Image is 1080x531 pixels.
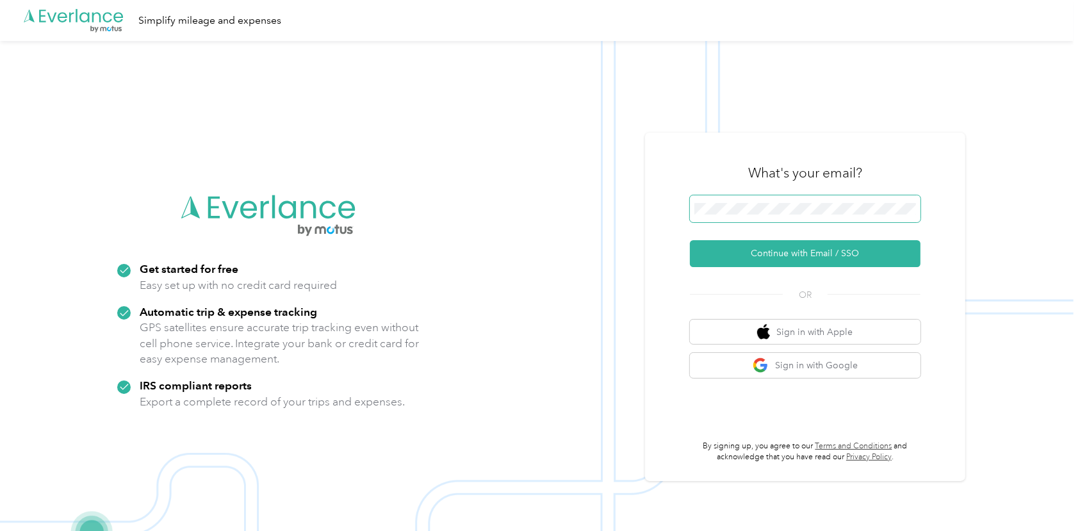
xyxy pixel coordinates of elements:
strong: Automatic trip & expense tracking [140,305,317,318]
div: Simplify mileage and expenses [138,13,281,29]
p: Easy set up with no credit card required [140,277,337,293]
button: apple logoSign in with Apple [690,320,920,345]
strong: Get started for free [140,262,238,275]
p: By signing up, you agree to our and acknowledge that you have read our . [690,441,920,463]
p: GPS satellites ensure accurate trip tracking even without cell phone service. Integrate your bank... [140,320,420,367]
button: Continue with Email / SSO [690,240,920,267]
a: Privacy Policy [846,452,892,462]
a: Terms and Conditions [815,441,892,451]
h3: What's your email? [748,164,862,182]
button: google logoSign in with Google [690,353,920,378]
span: OR [783,288,828,302]
strong: IRS compliant reports [140,379,252,392]
img: google logo [753,357,769,373]
img: apple logo [757,324,770,340]
p: Export a complete record of your trips and expenses. [140,394,405,410]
